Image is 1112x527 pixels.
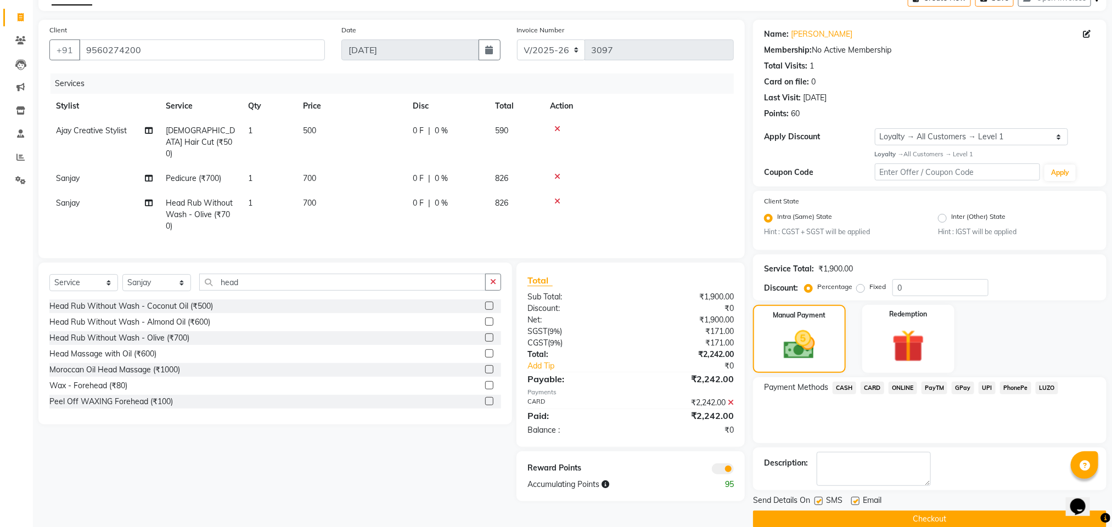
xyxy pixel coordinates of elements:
th: Price [296,94,406,118]
span: | [428,173,430,184]
span: 700 [303,198,316,208]
div: Head Massage with Oil (₹600) [49,348,156,360]
span: CGST [527,338,548,348]
div: ₹2,242.00 [631,397,742,409]
span: | [428,197,430,209]
span: 9% [549,327,560,336]
span: Sanjay [56,198,80,208]
label: Invoice Number [517,25,565,35]
span: | [428,125,430,137]
div: ₹2,242.00 [631,409,742,422]
span: Send Details On [753,495,810,508]
strong: Loyalty → [875,150,904,158]
button: +91 [49,39,80,60]
div: ₹171.00 [631,326,742,337]
div: ₹171.00 [631,337,742,349]
div: Total Visits: [764,60,807,72]
span: 1 [248,173,252,183]
div: CARD [519,397,631,409]
div: Wax - Forehead (₹80) [49,380,127,392]
span: GPay [952,382,974,394]
a: [PERSON_NAME] [791,29,852,40]
div: ( ) [519,326,631,337]
div: No Active Membership [764,44,1096,56]
label: Inter (Other) State [951,212,1006,225]
div: Points: [764,108,789,120]
th: Qty [242,94,296,118]
div: Peel Off WAXING Forehead (₹100) [49,396,173,407]
div: ₹0 [631,424,742,436]
span: SMS [826,495,843,508]
span: 0 % [435,125,448,137]
div: ₹1,900.00 [631,291,742,303]
span: UPI [979,382,996,394]
input: Search or Scan [199,274,486,291]
span: 0 F [413,125,424,137]
label: Fixed [869,282,886,292]
span: 0 % [435,197,448,209]
div: Paid: [519,409,631,422]
div: ₹0 [649,360,742,372]
span: 500 [303,126,316,135]
button: Apply [1044,165,1076,181]
span: PhonePe [1000,382,1031,394]
label: Client State [764,196,799,206]
img: _gift.svg [882,326,935,366]
span: 700 [303,173,316,183]
div: Name: [764,29,789,40]
span: 1 [248,126,252,135]
div: Head Rub Without Wash - Coconut Oil (₹500) [49,301,213,312]
label: Manual Payment [773,310,826,320]
div: All Customers → Level 1 [875,150,1096,159]
input: Enter Offer / Coupon Code [875,163,1041,180]
label: Date [341,25,356,35]
div: ( ) [519,337,631,349]
span: 0 F [413,197,424,209]
div: Total: [519,349,631,360]
span: 590 [495,126,508,135]
label: Percentage [817,282,852,292]
span: Sanjay [56,173,80,183]
div: Sub Total: [519,291,631,303]
label: Redemption [889,309,927,319]
div: Net: [519,314,631,326]
div: Coupon Code [764,167,874,178]
span: Ajay Creative Stylist [56,126,127,135]
span: Pedicure (₹700) [166,173,221,183]
span: PayTM [922,382,948,394]
div: Accumulating Points [519,479,687,490]
div: ₹0 [631,303,742,314]
th: Action [543,94,734,118]
span: Total [527,275,553,286]
div: Apply Discount [764,131,874,143]
div: 1 [810,60,814,72]
div: Head Rub Without Wash - Almond Oil (₹600) [49,316,210,328]
span: 0 % [435,173,448,184]
label: Client [49,25,67,35]
div: Services [50,73,742,94]
div: [DATE] [803,92,827,104]
div: 60 [791,108,800,120]
div: Reward Points [519,462,631,474]
div: 0 [811,76,816,88]
div: Head Rub Without Wash - Olive (₹700) [49,332,189,344]
label: Intra (Same) State [777,212,832,225]
input: Search by Name/Mobile/Email/Code [79,39,325,60]
div: Last Visit: [764,92,801,104]
div: Membership: [764,44,812,56]
img: _cash.svg [774,327,825,363]
span: Email [863,495,881,508]
th: Total [488,94,543,118]
small: Hint : CGST + SGST will be applied [764,227,922,237]
span: 1 [248,198,252,208]
div: Service Total: [764,263,814,275]
span: Payment Methods [764,382,828,393]
div: ₹2,242.00 [631,372,742,386]
a: Add Tip [519,360,649,372]
span: [DEMOGRAPHIC_DATA] Hair Cut (₹500) [166,126,235,158]
div: 95 [687,479,743,490]
span: ONLINE [889,382,917,394]
div: Discount: [764,282,798,294]
th: Service [159,94,242,118]
span: LUZO [1036,382,1058,394]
